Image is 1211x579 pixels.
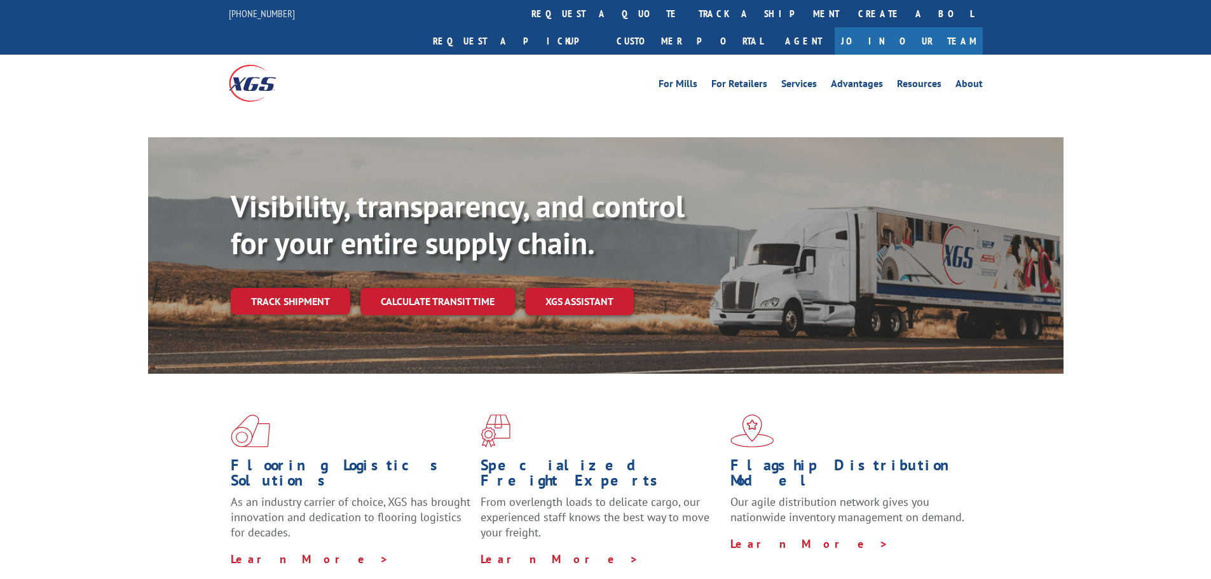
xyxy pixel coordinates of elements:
[730,494,964,524] span: Our agile distribution network gives you nationwide inventory management on demand.
[772,27,835,55] a: Agent
[481,552,639,566] a: Learn More >
[481,414,510,447] img: xgs-icon-focused-on-flooring-red
[525,288,634,315] a: XGS ASSISTANT
[730,458,971,494] h1: Flagship Distribution Model
[835,27,983,55] a: Join Our Team
[730,414,774,447] img: xgs-icon-flagship-distribution-model-red
[231,552,389,566] a: Learn More >
[831,79,883,93] a: Advantages
[231,414,270,447] img: xgs-icon-total-supply-chain-intelligence-red
[231,458,471,494] h1: Flooring Logistics Solutions
[955,79,983,93] a: About
[231,494,470,540] span: As an industry carrier of choice, XGS has brought innovation and dedication to flooring logistics...
[360,288,515,315] a: Calculate transit time
[231,288,350,315] a: Track shipment
[231,186,685,262] b: Visibility, transparency, and control for your entire supply chain.
[229,7,295,20] a: [PHONE_NUMBER]
[607,27,772,55] a: Customer Portal
[730,536,889,551] a: Learn More >
[481,494,721,551] p: From overlength loads to delicate cargo, our experienced staff knows the best way to move your fr...
[781,79,817,93] a: Services
[481,458,721,494] h1: Specialized Freight Experts
[659,79,697,93] a: For Mills
[897,79,941,93] a: Resources
[711,79,767,93] a: For Retailers
[423,27,607,55] a: Request a pickup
